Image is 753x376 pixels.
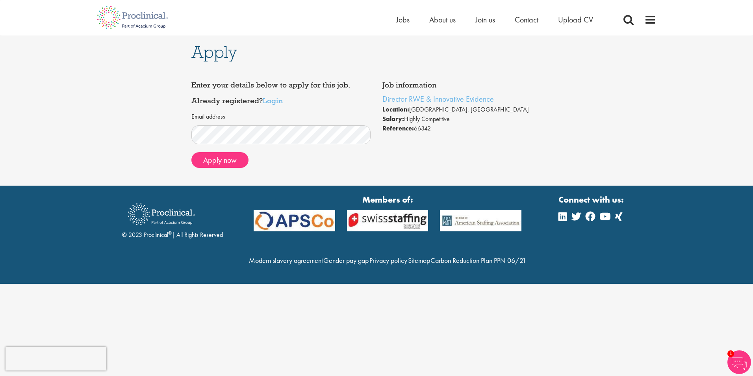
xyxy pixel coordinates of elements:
strong: Reference: [382,124,414,132]
a: Join us [475,15,495,25]
sup: ® [168,230,172,236]
li: [GEOGRAPHIC_DATA], [GEOGRAPHIC_DATA] [382,105,562,114]
strong: Members of: [254,194,521,206]
img: APSCo [434,210,527,232]
li: 66342 [382,124,562,133]
a: Modern slavery agreement [249,256,323,265]
strong: Location: [382,105,409,114]
li: Highly Competitive [382,114,562,124]
a: Carbon Reduction Plan PPN 06/21 [430,256,526,265]
h4: Enter your details below to apply for this job. Already registered? [191,81,371,104]
button: Apply now [191,152,249,168]
span: Apply [191,41,237,63]
strong: Connect with us: [558,194,625,206]
strong: Salary: [382,115,404,123]
a: Jobs [396,15,410,25]
a: Privacy policy [369,256,407,265]
div: © 2023 Proclinical | All Rights Reserved [122,197,223,240]
a: Sitemap [408,256,430,265]
a: Login [263,96,283,105]
label: Email address [191,112,225,121]
span: 1 [727,350,734,357]
img: Proclinical Recruitment [122,198,201,231]
a: Gender pay gap [323,256,369,265]
img: APSCo [248,210,341,232]
a: Upload CV [558,15,593,25]
a: Director RWE & Innovative Evidence [382,94,494,104]
iframe: reCAPTCHA [6,347,106,370]
a: About us [429,15,456,25]
img: Chatbot [727,350,751,374]
h4: Job information [382,81,562,89]
img: APSCo [341,210,434,232]
a: Contact [515,15,538,25]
